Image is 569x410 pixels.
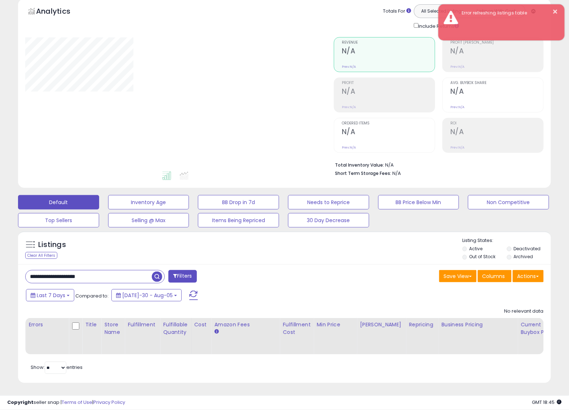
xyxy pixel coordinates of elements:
div: Current Buybox Price [521,321,558,336]
small: Prev: N/A [342,105,356,109]
h2: N/A [450,47,543,57]
b: Total Inventory Value: [335,162,384,168]
button: × [553,7,559,16]
small: Prev: N/A [450,145,464,150]
strong: Copyright [7,399,34,406]
button: BB Price Below Min [378,195,459,210]
small: Prev: N/A [450,65,464,69]
span: Compared to: [75,292,109,299]
div: No relevant data [504,308,544,315]
div: Fulfillment [128,321,157,329]
div: [PERSON_NAME] [360,321,403,329]
b: Short Term Storage Fees: [335,170,391,176]
button: Save View [439,270,477,282]
h2: N/A [342,87,435,97]
small: Prev: N/A [450,105,464,109]
a: Terms of Use [62,399,92,406]
small: Prev: N/A [342,145,356,150]
div: Error refreshing listings table [456,10,559,17]
span: 2025-08-13 18:45 GMT [532,399,562,406]
h5: Analytics [36,6,84,18]
div: Errors [28,321,66,329]
button: BB Drop in 7d [198,195,279,210]
div: Min Price [317,321,354,329]
button: Top Sellers [18,213,99,228]
div: Amazon Fees [214,321,277,329]
div: Cost [194,321,208,329]
span: ROI [450,122,543,125]
button: Inventory Age [108,195,189,210]
button: Items Being Repriced [198,213,279,228]
div: Repricing [409,321,435,329]
span: Columns [482,273,505,280]
h5: Listings [38,240,66,250]
label: Out of Stock [469,254,495,260]
h2: N/A [342,47,435,57]
button: Columns [478,270,512,282]
div: Business Pricing [441,321,515,329]
span: Profit [342,81,435,85]
span: Profit [PERSON_NAME] [450,41,543,45]
li: N/A [335,160,538,169]
small: Amazon Fees. [214,329,219,335]
div: Store Name [104,321,122,336]
button: Actions [513,270,544,282]
div: Clear All Filters [25,252,57,259]
button: All Selected Listings [416,6,470,16]
button: [DATE]-30 - Aug-05 [111,289,182,301]
a: Privacy Policy [93,399,125,406]
label: Archived [514,254,533,260]
button: Last 7 Days [26,289,74,301]
span: Avg. Buybox Share [450,81,543,85]
label: Deactivated [514,246,541,252]
div: Title [85,321,98,329]
span: Last 7 Days [37,292,65,299]
div: Include Returns [409,22,468,30]
div: Fulfillment Cost [283,321,310,336]
span: Show: entries [31,364,83,371]
h2: N/A [450,128,543,137]
span: Ordered Items [342,122,435,125]
label: Active [469,246,482,252]
span: [DATE]-30 - Aug-05 [122,292,173,299]
span: N/A [392,170,401,177]
button: Selling @ Max [108,213,189,228]
button: Filters [168,270,197,283]
button: Default [18,195,99,210]
p: Listing States: [463,237,551,244]
div: seller snap | | [7,400,125,406]
div: Fulfillable Quantity [163,321,188,336]
button: Non Competitive [468,195,549,210]
div: Totals For [383,8,411,15]
span: Revenue [342,41,435,45]
button: Needs to Reprice [288,195,369,210]
h2: N/A [450,87,543,97]
button: 30 Day Decrease [288,213,369,228]
h2: N/A [342,128,435,137]
small: Prev: N/A [342,65,356,69]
